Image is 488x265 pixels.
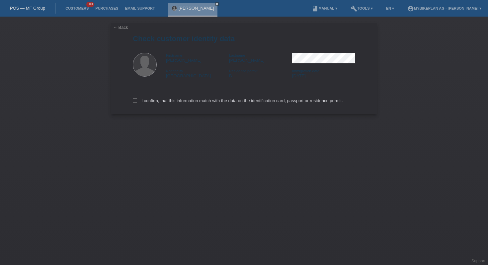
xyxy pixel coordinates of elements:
[92,6,122,10] a: Purchases
[351,5,357,12] i: build
[122,6,158,10] a: Email Support
[229,68,292,78] div: B
[166,69,183,73] span: Nationality
[10,6,45,11] a: POS — MF Group
[308,6,341,10] a: bookManual ▾
[86,2,94,7] span: 100
[312,5,318,12] i: book
[404,6,485,10] a: account_circleMybikeplan AG - [PERSON_NAME] ▾
[166,53,182,57] span: Firstname
[113,25,128,30] a: ← Back
[229,69,258,73] span: Residence permit
[166,53,229,63] div: [PERSON_NAME]
[407,5,414,12] i: account_circle
[133,98,343,103] label: I confirm, that this information match with the data on the identification card, passport or resi...
[229,53,245,57] span: Lastname
[383,6,397,10] a: EN ▾
[292,69,319,73] span: Immigration date
[229,53,292,63] div: [PERSON_NAME]
[471,259,485,263] a: Support
[347,6,376,10] a: buildTools ▾
[215,2,219,6] a: close
[133,34,355,43] h1: Check customer identity data
[215,2,219,6] i: close
[166,68,229,78] div: [GEOGRAPHIC_DATA]
[179,6,214,11] a: [PERSON_NAME]
[292,68,355,78] div: [DATE]
[62,6,92,10] a: Customers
